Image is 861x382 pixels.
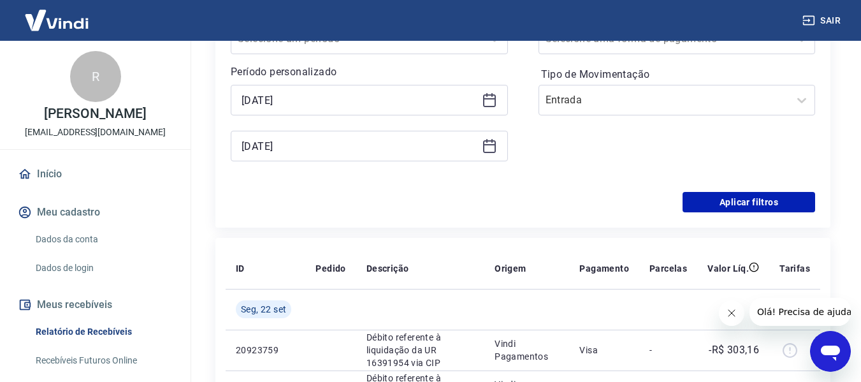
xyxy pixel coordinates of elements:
[541,67,813,82] label: Tipo de Movimentação
[709,342,759,358] p: -R$ 303,16
[579,262,629,275] p: Pagamento
[366,331,474,369] p: Débito referente à liquidação da UR 16391954 via CIP
[15,1,98,40] img: Vindi
[242,91,477,110] input: Data inicial
[8,9,107,19] span: Olá! Precisa de ajuda?
[236,344,295,356] p: 20923759
[15,160,175,188] a: Início
[15,198,175,226] button: Meu cadastro
[25,126,166,139] p: [EMAIL_ADDRESS][DOMAIN_NAME]
[495,337,559,363] p: Vindi Pagamentos
[31,255,175,281] a: Dados de login
[241,303,286,316] span: Seg, 22 set
[15,291,175,319] button: Meus recebíveis
[800,9,846,33] button: Sair
[749,298,851,326] iframe: Mensagem da empresa
[779,262,810,275] p: Tarifas
[719,300,744,326] iframe: Fechar mensagem
[649,344,687,356] p: -
[315,262,345,275] p: Pedido
[44,107,146,121] p: [PERSON_NAME]
[810,331,851,372] iframe: Botão para abrir a janela de mensagens
[683,192,815,212] button: Aplicar filtros
[579,344,629,356] p: Visa
[707,262,749,275] p: Valor Líq.
[236,262,245,275] p: ID
[495,262,526,275] p: Origem
[231,64,508,80] p: Período personalizado
[649,262,687,275] p: Parcelas
[242,136,477,156] input: Data final
[31,348,175,374] a: Recebíveis Futuros Online
[70,51,121,102] div: R
[366,262,409,275] p: Descrição
[31,226,175,253] a: Dados da conta
[31,319,175,345] a: Relatório de Recebíveis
